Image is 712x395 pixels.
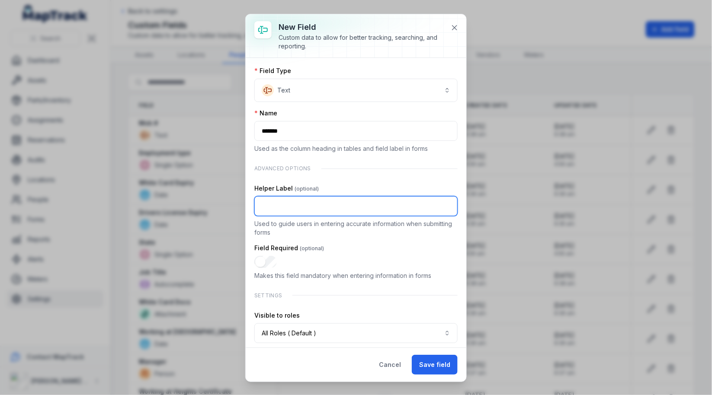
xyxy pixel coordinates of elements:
[254,160,458,177] div: Advanced Options
[254,244,324,252] label: Field Required
[254,144,458,153] p: Used as the column heading in tables and field label in forms
[254,271,458,280] p: Makes this field mandatory when entering information in forms
[254,109,277,118] label: Name
[254,311,300,320] label: Visible to roles
[279,33,444,51] div: Custom data to allow for better tracking, searching, and reporting.
[254,67,291,75] label: Field Type
[254,220,458,237] p: Used to guide users in entering accurate information when submitting forms
[254,121,458,141] input: :r45:-form-item-label
[372,355,408,375] button: Cancel
[254,287,458,304] div: Settings
[254,323,458,343] button: All Roles ( Default )
[254,196,458,216] input: :r47:-form-item-label
[254,184,319,193] label: Helper Label
[412,355,458,375] button: Save field
[279,21,444,33] h3: New field
[254,79,458,102] button: Text
[254,256,277,268] input: :r48:-form-item-label
[254,347,458,364] p: Select which roles can see this field. If no roles are selected, the field will be visible to all...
